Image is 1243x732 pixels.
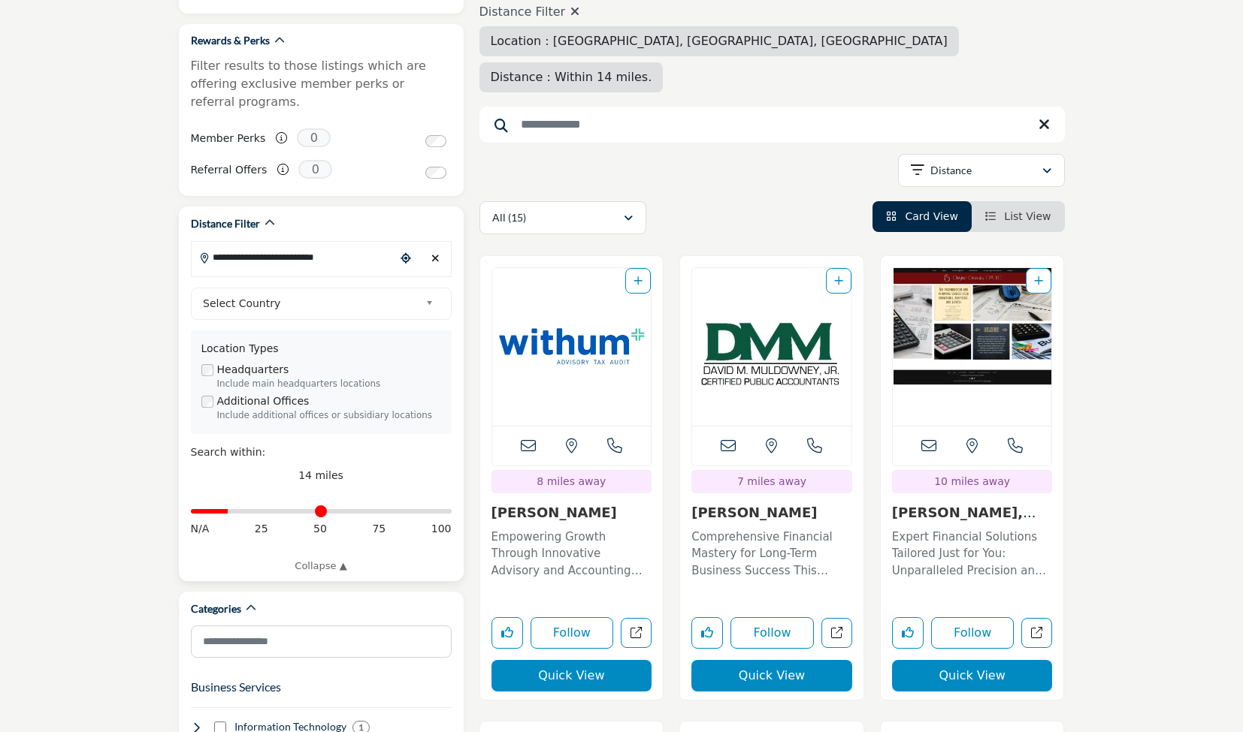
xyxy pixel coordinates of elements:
[431,521,452,537] span: 100
[425,242,447,275] div: Clear search location
[192,242,395,272] input: Search Location
[298,160,332,179] span: 0
[905,210,957,222] span: Card View
[217,409,441,423] div: Include additional offices or subsidiary locations
[691,617,723,649] button: Like listing
[972,201,1065,232] li: List View
[1021,618,1052,649] a: Open christine-granata-cpa-llc in new tab
[691,525,852,580] a: Comprehensive Financial Mastery for Long-Term Business Success This accounting firm specializes i...
[191,521,210,537] span: N/A
[985,210,1051,222] a: View List
[931,617,1015,649] button: Follow
[491,617,523,649] button: Like listing
[691,529,852,580] p: Comprehensive Financial Mastery for Long-Term Business Success This accounting firm specializes i...
[191,33,270,48] h2: Rewards & Perks
[692,268,851,426] a: Open Listing in new tab
[621,618,652,649] a: Open withum in new tab
[537,475,606,487] span: 8 miles away
[313,521,327,537] span: 50
[531,617,614,649] button: Follow
[892,617,924,649] button: Like listing
[886,210,958,222] a: View Card
[191,444,452,460] div: Search within:
[425,167,446,179] input: Switch to Referral Offers
[191,625,452,658] input: Search Category
[893,268,1052,426] img: Christine Granata, CPA, LLC
[930,163,972,178] p: Distance
[491,525,652,580] a: Empowering Growth Through Innovative Advisory and Accounting Solutions This forward-thinking, tec...
[691,505,852,521] h3: David M. Muldowney Jr., CPA
[298,469,343,481] span: 14 miles
[821,618,852,649] a: Open david-m-muldowney-jr-cpa in new tab
[491,70,652,84] span: Distance : Within 14 miles.
[297,128,331,147] span: 0
[730,617,814,649] button: Follow
[492,210,526,225] p: All (15)
[217,378,441,391] div: Include main headquarters locations
[492,268,652,426] a: Open Listing in new tab
[203,294,419,312] span: Select Country
[191,559,452,574] a: Collapse ▲
[492,268,652,426] img: Withum
[201,341,441,357] div: Location Types
[191,157,268,183] label: Referral Offers
[892,505,1036,537] a: [PERSON_NAME], C...
[217,393,310,409] label: Additional Offices
[892,525,1053,580] a: Expert Financial Solutions Tailored Just for You: Unparalleled Precision and Personalization in A...
[491,505,652,521] h3: Withum
[634,275,643,287] a: Add To List
[491,505,617,520] a: [PERSON_NAME]
[898,154,1065,187] button: Distance
[191,125,266,152] label: Member Perks
[491,660,652,691] button: Quick View
[479,107,1065,143] input: Search Keyword
[479,5,1065,19] h4: Distance Filter
[191,57,452,111] p: Filter results to those listings which are offering exclusive member perks or referral programs.
[1004,210,1051,222] span: List View
[892,660,1053,691] button: Quick View
[873,201,972,232] li: Card View
[217,362,289,378] label: Headquarters
[425,135,446,147] input: Switch to Member Perks
[892,529,1053,580] p: Expert Financial Solutions Tailored Just for You: Unparalleled Precision and Personalization in A...
[395,242,417,275] div: Choose your current location
[191,678,281,696] button: Business Services
[892,505,1053,521] h3: Christine Granata, CPA, LLC
[479,201,646,234] button: All (15)
[893,268,1052,426] a: Open Listing in new tab
[491,34,948,48] span: Location : [GEOGRAPHIC_DATA], [GEOGRAPHIC_DATA], [GEOGRAPHIC_DATA]
[191,601,241,616] h2: Categories
[834,275,843,287] a: Add To List
[491,529,652,580] p: Empowering Growth Through Innovative Advisory and Accounting Solutions This forward-thinking, tec...
[934,475,1010,487] span: 10 miles away
[255,521,268,537] span: 25
[691,660,852,691] button: Quick View
[1034,275,1043,287] a: Add To List
[691,505,817,520] a: [PERSON_NAME]
[372,521,386,537] span: 75
[191,216,260,231] h2: Distance Filter
[737,475,806,487] span: 7 miles away
[692,268,851,426] img: David M. Muldowney Jr., CPA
